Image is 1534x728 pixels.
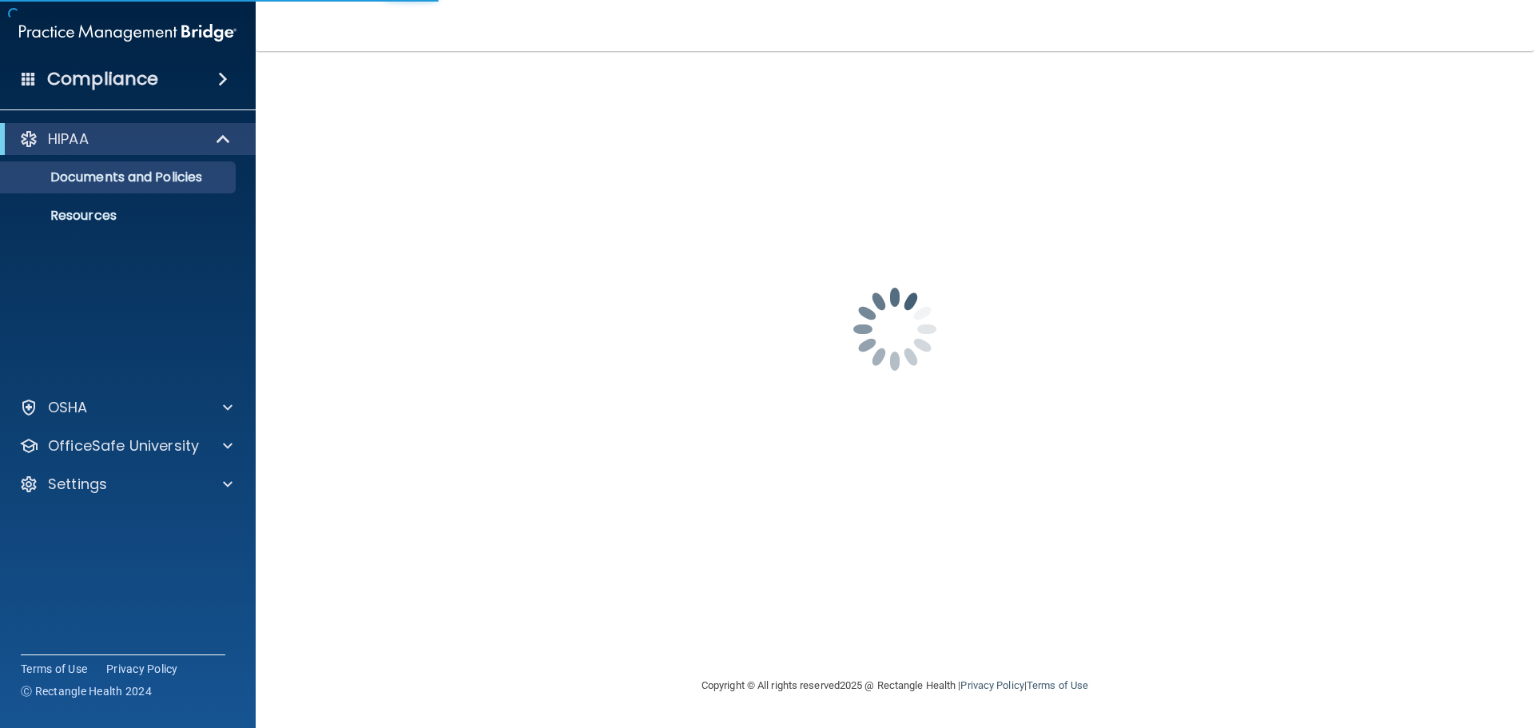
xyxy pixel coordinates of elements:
[19,436,232,455] a: OfficeSafe University
[106,661,178,677] a: Privacy Policy
[48,436,199,455] p: OfficeSafe University
[48,129,89,149] p: HIPAA
[815,249,975,409] img: spinner.e123f6fc.gif
[1027,679,1088,691] a: Terms of Use
[19,129,232,149] a: HIPAA
[10,208,229,224] p: Resources
[19,398,232,417] a: OSHA
[48,398,88,417] p: OSHA
[19,475,232,494] a: Settings
[960,679,1023,691] a: Privacy Policy
[19,17,236,49] img: PMB logo
[10,169,229,185] p: Documents and Policies
[603,660,1186,711] div: Copyright © All rights reserved 2025 @ Rectangle Health | |
[1258,615,1515,678] iframe: Drift Widget Chat Controller
[21,661,87,677] a: Terms of Use
[47,68,158,90] h4: Compliance
[48,475,107,494] p: Settings
[21,683,152,699] span: Ⓒ Rectangle Health 2024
